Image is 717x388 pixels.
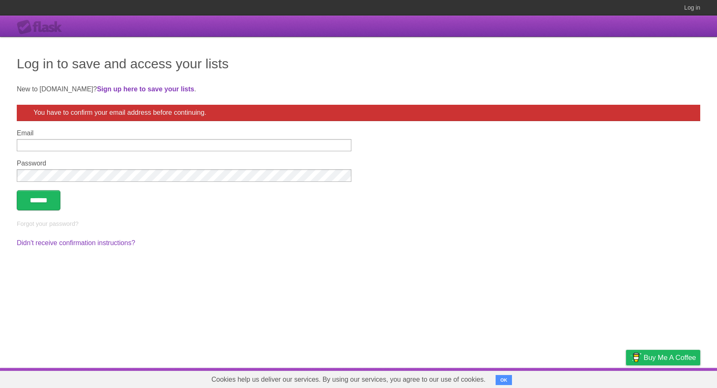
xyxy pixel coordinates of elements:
[17,129,351,137] label: Email
[630,350,642,365] img: Buy me a coffee
[17,239,135,246] a: Didn't receive confirmation instructions?
[17,105,700,121] div: You have to confirm your email address before continuing.
[514,370,532,386] a: About
[647,370,700,386] a: Suggest a feature
[17,54,700,74] h1: Log in to save and access your lists
[203,371,494,388] span: Cookies help us deliver our services. By using our services, you agree to our use of cookies.
[97,85,194,93] a: Sign up here to save your lists
[17,20,67,35] div: Flask
[496,375,512,385] button: OK
[587,370,605,386] a: Terms
[17,160,351,167] label: Password
[626,350,700,365] a: Buy me a coffee
[542,370,576,386] a: Developers
[17,84,700,94] p: New to [DOMAIN_NAME]? .
[17,220,78,227] a: Forgot your password?
[615,370,637,386] a: Privacy
[644,350,696,365] span: Buy me a coffee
